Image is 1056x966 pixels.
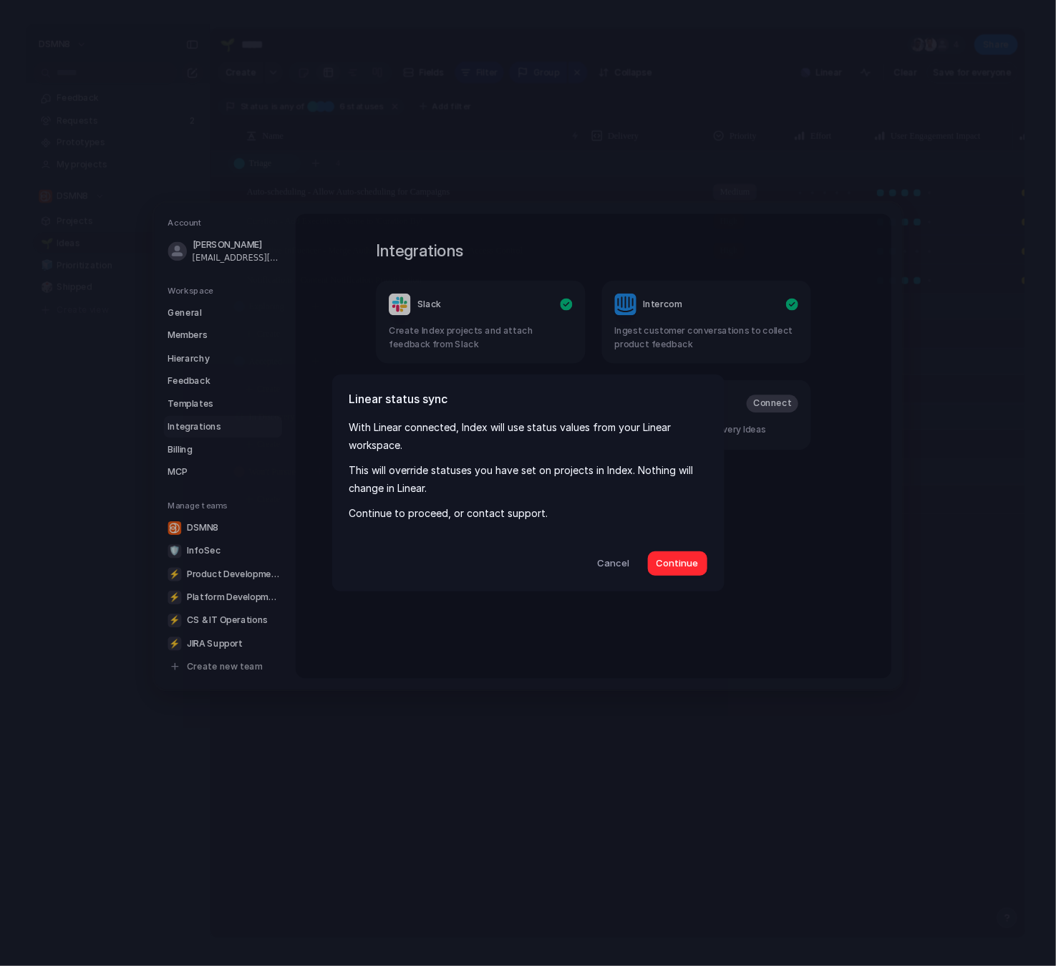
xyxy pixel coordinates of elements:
[597,556,629,571] span: Cancel
[349,505,707,523] p: Continue to proceed, or contact support.
[657,556,699,571] span: Continue
[349,419,707,454] p: With Linear connected, Index will use status values from your Linear workspace.
[349,462,707,497] p: This will override statuses you have set on projects in Index. Nothing will change in Linear.
[585,551,642,576] button: Cancel
[349,390,707,407] h2: Linear status sync
[648,551,707,576] button: Continue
